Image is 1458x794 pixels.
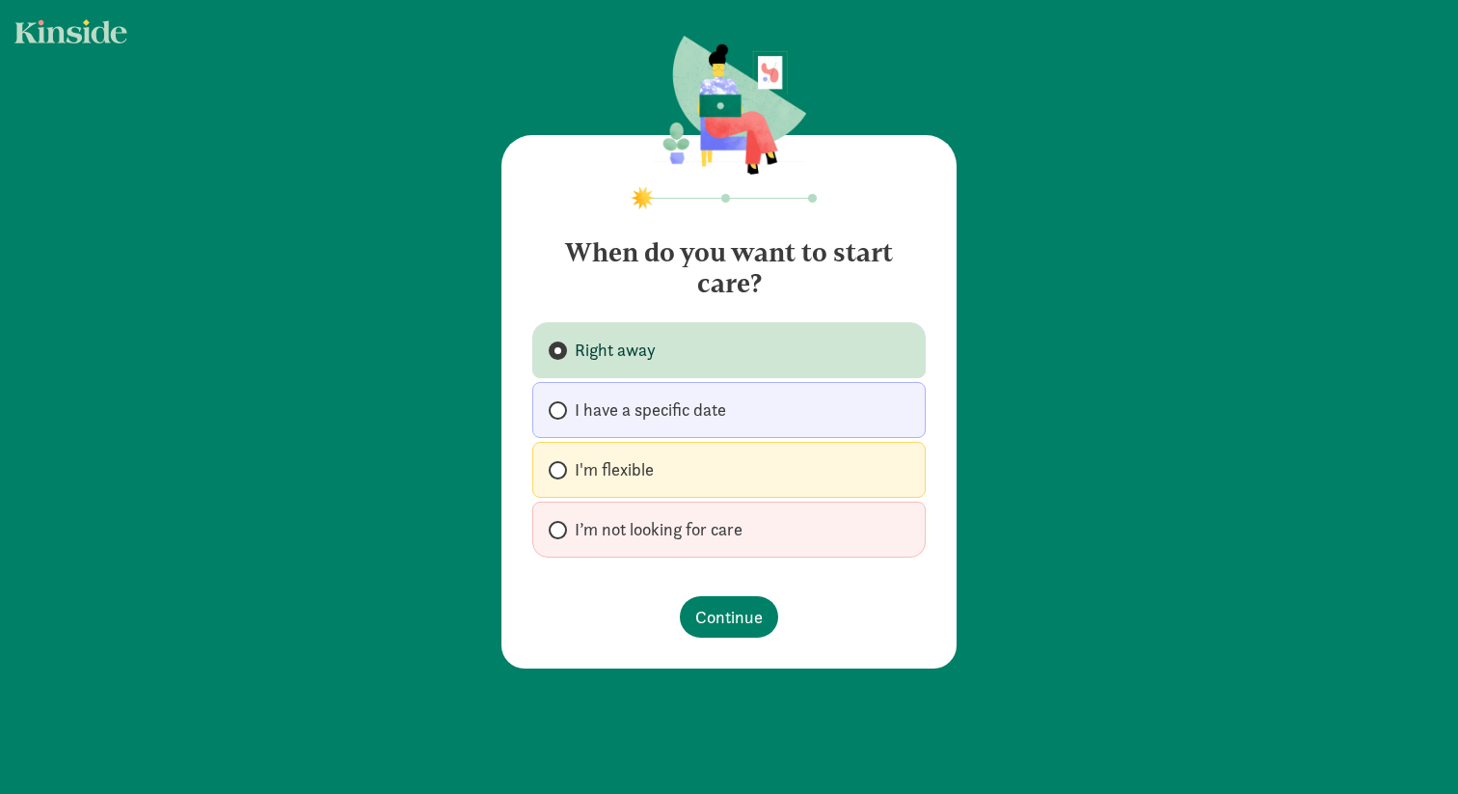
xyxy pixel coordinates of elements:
[575,398,726,422] span: I have a specific date
[575,518,742,541] span: I’m not looking for care
[532,222,926,299] h4: When do you want to start care?
[680,596,778,638] button: Continue
[695,604,763,630] span: Continue
[575,458,654,481] span: I'm flexible
[575,339,656,362] span: Right away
